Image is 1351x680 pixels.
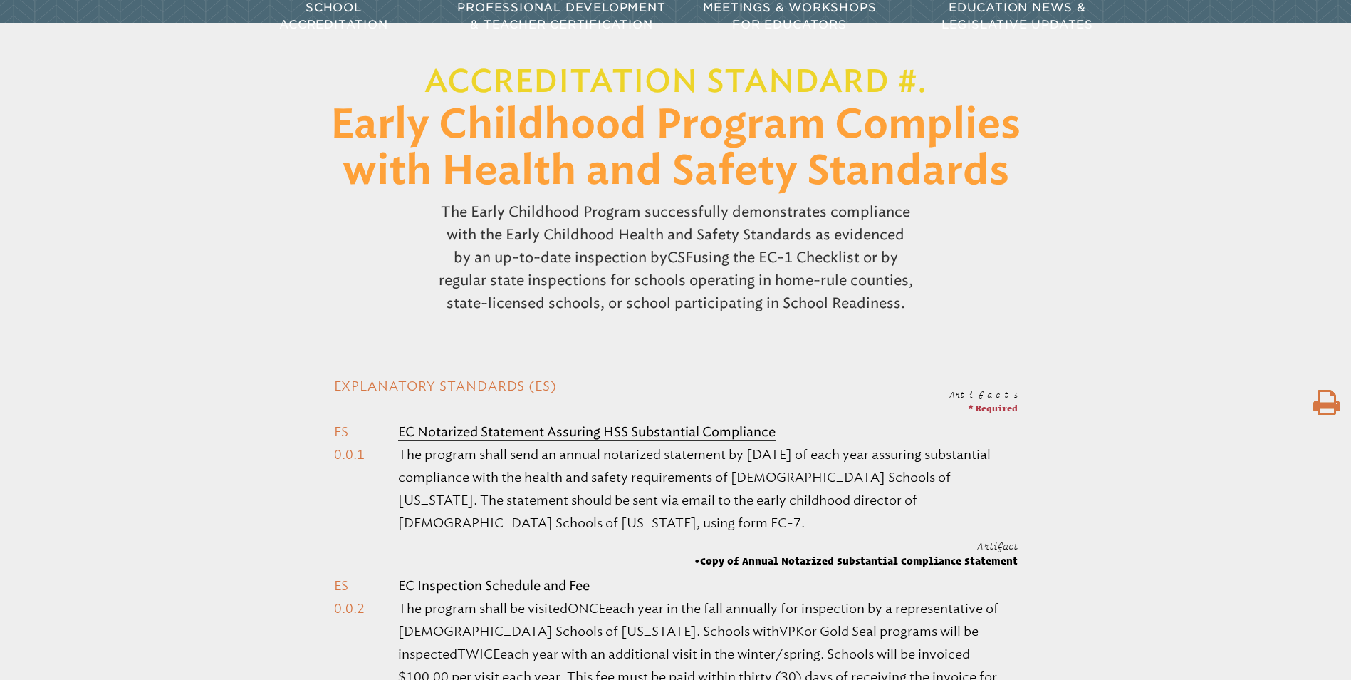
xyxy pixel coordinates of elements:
span: Early Childhood Program Complies with Health and Safety Standards [330,105,1021,191]
p: The program shall send an annual notarized statement by [DATE] of each year assuring substantial ... [398,443,1017,535]
a: Accreditation Standard #. [424,67,927,98]
b: EC Notarized Statement Assuring HSS Substantial Compliance [398,424,776,440]
span: Education News & Legislative Updates [941,1,1093,31]
h2: Explanatory Standards (ES) [334,377,1018,396]
span: Copy of Annual Notarized Substantial Compliance Statement [694,554,1018,568]
span: Meetings & Workshops for Educators [703,1,877,31]
span: ONCE [568,601,605,617]
span: * Required [968,403,1018,413]
span: TWICE [457,646,500,662]
span: Professional Development & Teacher Certification [457,1,665,31]
span: Artifact [977,540,1018,552]
b: EC Inspection Schedule and Fee [398,578,590,594]
span: VPK [779,624,804,639]
span: School Accreditation [279,1,387,31]
span: Artifacts [949,389,1018,399]
span: CSF [667,249,693,266]
p: The Early Childhood Program successfully demonstrates compliance with the Early Childhood Health ... [377,195,975,320]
